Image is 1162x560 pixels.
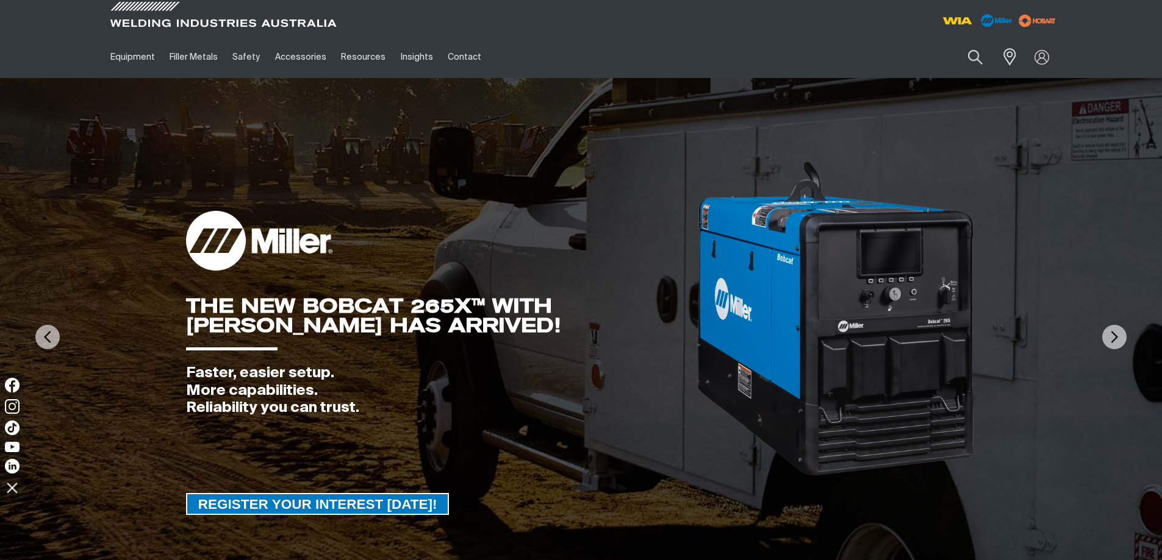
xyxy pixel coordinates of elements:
img: Facebook [5,378,20,392]
div: Faster, easier setup. More capabilities. Reliability you can trust. [186,364,695,417]
button: Search products [955,43,996,71]
a: Equipment [103,36,162,78]
img: PrevArrow [35,325,60,349]
input: Product name or item number... [939,43,995,71]
img: miller [1015,12,1060,30]
span: REGISTER YOUR INTEREST [DATE]! [187,493,448,515]
img: YouTube [5,442,20,452]
a: Contact [440,36,489,78]
a: Safety [225,36,267,78]
img: hide socials [2,477,23,498]
img: NextArrow [1102,325,1127,349]
img: TikTok [5,420,20,435]
a: Filler Metals [162,36,225,78]
a: Accessories [268,36,334,78]
a: Insights [393,36,440,78]
a: Resources [334,36,393,78]
img: Instagram [5,399,20,414]
img: LinkedIn [5,459,20,473]
nav: Main [103,36,820,78]
div: THE NEW BOBCAT 265X™ WITH [PERSON_NAME] HAS ARRIVED! [186,296,695,335]
a: REGISTER YOUR INTEREST TODAY! [186,493,450,515]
